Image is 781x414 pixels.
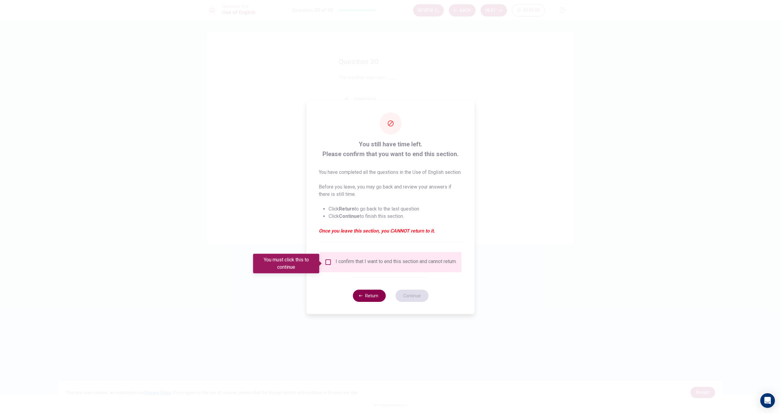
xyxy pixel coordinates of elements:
div: I confirm that I want to end this section and cannot return. [336,258,457,266]
li: Click to finish this section. [329,213,462,220]
button: Continue [395,290,428,302]
span: You must click this to continue [325,258,332,266]
button: Return [353,290,386,302]
strong: Continue [339,213,360,219]
span: You still have time left. Please confirm that you want to end this section. [319,139,462,159]
div: You must click this to continue [253,254,319,273]
strong: Return [339,206,355,212]
li: Click to go back to the last question [329,205,462,213]
p: You have completed all the questions in the Use of English section. [319,169,462,176]
em: Once you leave this section, you CANNOT return to it. [319,227,462,235]
div: Open Intercom Messenger [760,393,775,408]
p: Before you leave, you may go back and review your answers if there is still time. [319,183,462,198]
